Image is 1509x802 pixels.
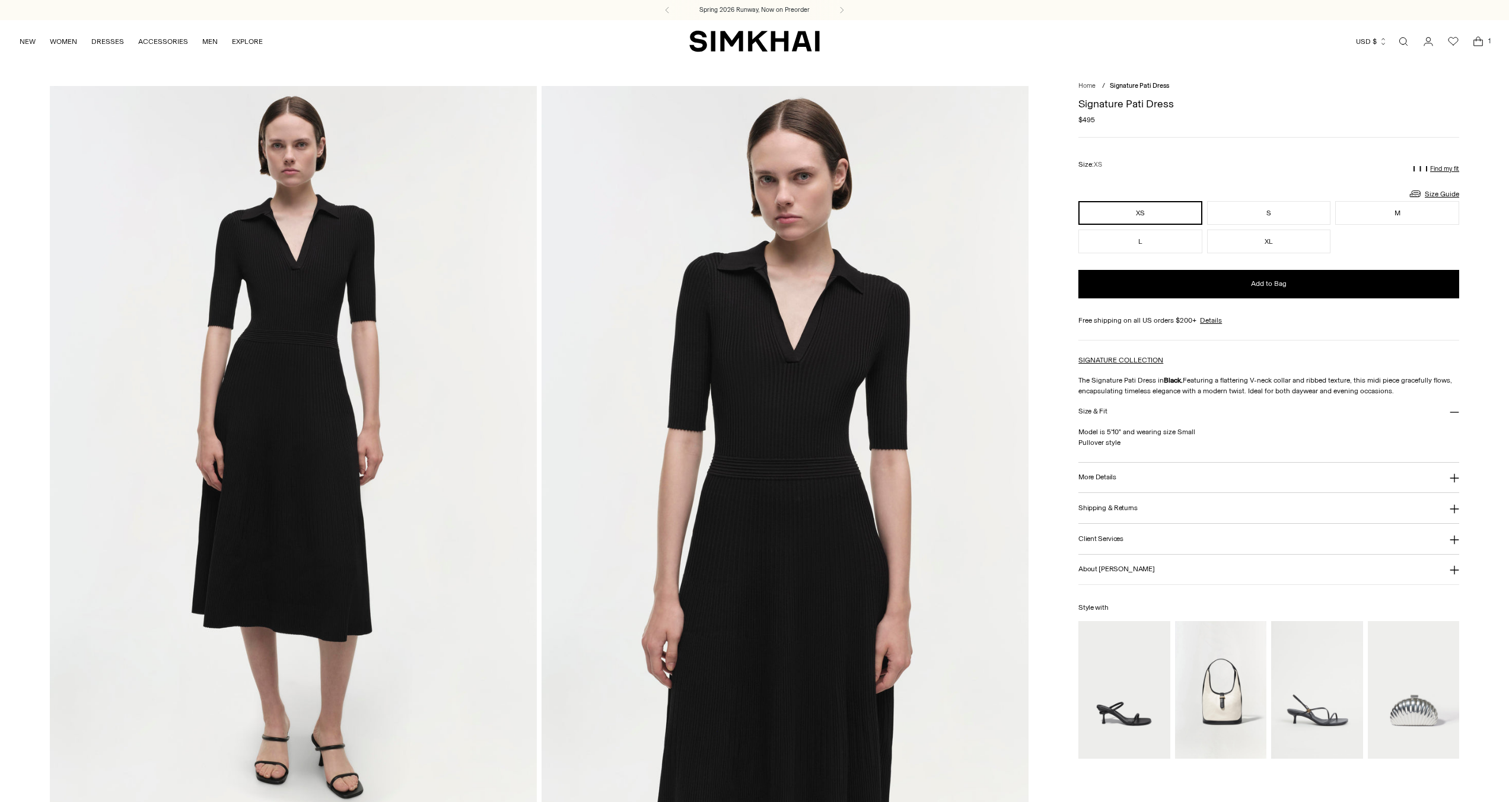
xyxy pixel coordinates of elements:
a: Siren Low Heel Sandal [1078,621,1170,759]
h1: Signature Pati Dress [1078,98,1459,109]
h3: Client Services [1078,535,1123,543]
a: Size Guide [1408,186,1459,201]
span: Add to Bag [1251,279,1287,289]
a: Go to the account page [1416,30,1440,53]
a: Cedonia Kitten Heel Sandal [1271,621,1362,759]
p: The Signature Pati Dress in Featuring a flattering V-neck collar and ribbed texture, this midi pi... [1078,375,1459,396]
span: XS [1094,161,1102,168]
a: EXPLORE [232,28,263,55]
div: Free shipping on all US orders $200+ [1078,315,1459,326]
a: Spring 2026 Runway, Now on Preorder [699,5,810,15]
button: S [1207,201,1331,225]
button: Shipping & Returns [1078,493,1459,523]
a: SIGNATURE COLLECTION [1078,356,1163,364]
button: Client Services [1078,524,1459,554]
a: MEN [202,28,218,55]
button: Add to Bag [1078,270,1459,298]
a: Wishlist [1441,30,1465,53]
a: SIMKHAI [689,30,820,53]
button: XS [1078,201,1202,225]
button: XL [1207,230,1331,253]
a: NEW [20,28,36,55]
a: Home [1078,82,1096,90]
h3: Size & Fit [1078,408,1107,415]
button: M [1335,201,1459,225]
button: L [1078,230,1202,253]
div: / [1102,81,1105,91]
span: $495 [1078,114,1095,125]
label: Size: [1078,159,1102,170]
a: WOMEN [50,28,77,55]
h3: More Details [1078,473,1116,481]
a: DRESSES [91,28,124,55]
span: Signature Pati Dress [1110,82,1169,90]
a: Open search modal [1392,30,1415,53]
button: About [PERSON_NAME] [1078,555,1459,585]
button: Size & Fit [1078,396,1459,427]
h6: Style with [1078,604,1459,612]
a: Open cart modal [1466,30,1490,53]
a: Details [1200,315,1222,326]
a: ACCESSORIES [138,28,188,55]
strong: Black. [1164,376,1183,384]
button: USD $ [1356,28,1387,55]
h3: About [PERSON_NAME] [1078,565,1154,573]
a: Khai Hobo [1175,621,1266,759]
h3: Shipping & Returns [1078,504,1138,512]
button: More Details [1078,463,1459,493]
nav: breadcrumbs [1078,81,1459,91]
span: 1 [1484,36,1495,46]
a: Monet Clutch [1368,621,1459,759]
p: Model is 5'10" and wearing size Small Pullover style [1078,427,1459,448]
